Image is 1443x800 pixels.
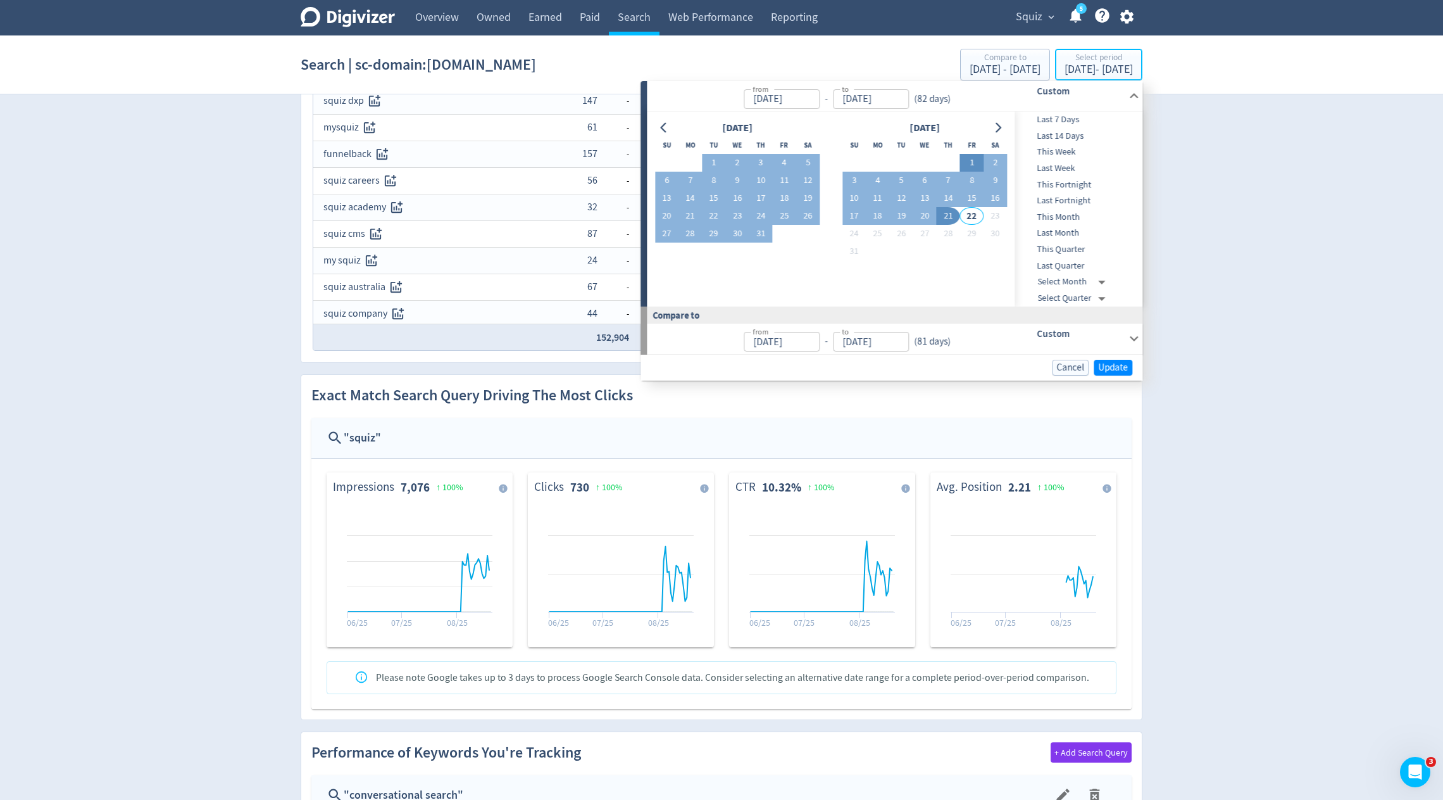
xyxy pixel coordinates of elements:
div: Select period [1065,53,1133,64]
button: 31 [842,243,866,260]
span: ↑ [808,481,812,493]
button: 22 [960,207,984,225]
span: 100 % [602,481,623,493]
div: squiz company [323,302,531,326]
button: 6 [655,172,678,189]
dt: Avg. Position [937,479,1002,496]
button: Track this search query [365,224,386,244]
span: + Add Search Query [1054,748,1128,757]
div: squiz careers [323,168,531,193]
strong: 730 [570,479,589,495]
button: 27 [913,225,936,243]
button: 27 [655,225,678,243]
button: Track this search query [361,250,382,271]
button: 1 [960,154,984,172]
th: Wednesday [913,136,936,154]
button: 3 [842,172,866,189]
div: from-to(82 days)Custom [647,111,1142,307]
button: 14 [678,189,702,207]
button: Track this search query [364,91,385,111]
text: 06/25 [347,617,368,628]
span: 157 [582,148,597,160]
div: squiz cms [323,222,531,246]
button: 9 [984,172,1007,189]
div: This Fortnight [1015,177,1140,193]
button: Go to next month [989,119,1007,137]
div: Last 14 Days [1015,128,1140,144]
label: from [753,326,768,337]
button: 26 [889,225,913,243]
button: 13 [913,189,936,207]
h6: Custom [1037,84,1123,99]
th: Thursday [749,136,773,154]
span: - [597,89,629,113]
div: This Month [1015,209,1140,225]
div: Last Week [1015,160,1140,177]
span: 56 [587,174,597,187]
span: 3 [1426,757,1436,767]
h1: Search | sc-domain:[DOMAIN_NAME] [301,44,536,85]
button: 15 [702,189,725,207]
button: 10 [842,189,866,207]
span: 32 [587,201,597,213]
button: 26 [796,207,820,225]
span: ↑ [596,481,600,493]
span: 152,904 [596,331,629,344]
div: " squiz " [344,429,1116,447]
nav: presets [1015,111,1140,307]
div: mysquiz [323,115,531,140]
button: 24 [842,225,866,243]
span: ↑ [436,481,440,493]
span: - [597,142,629,167]
span: 44 [587,307,597,320]
button: 28 [678,225,702,243]
text: 06/25 [749,617,770,628]
div: Please note Google takes up to 3 days to process Google Search Console data. Consider selecting a... [376,666,1089,690]
button: 29 [960,225,984,243]
button: 23 [725,207,749,225]
span: Last Quarter [1015,259,1140,273]
button: 29 [702,225,725,243]
button: 18 [773,189,796,207]
div: Compare to [970,53,1040,64]
div: Last Month [1015,225,1140,241]
span: expand_more [1046,11,1057,23]
span: 87 [587,227,597,240]
text: 5 [1080,4,1083,13]
button: 17 [842,207,866,225]
button: 11 [773,172,796,189]
button: 11 [866,189,889,207]
button: Squiz [1011,7,1058,27]
button: 4 [773,154,796,172]
th: Sunday [842,136,866,154]
div: Select Month [1038,274,1111,290]
button: 2 [984,154,1007,172]
text: 08/25 [849,617,870,628]
text: 08/25 [1051,617,1071,628]
span: 100 % [1044,481,1065,493]
span: - [597,222,629,246]
span: Squiz [1016,7,1042,27]
th: Saturday [796,136,820,154]
button: 20 [655,207,678,225]
button: 28 [937,225,960,243]
button: 19 [889,207,913,225]
th: Tuesday [702,136,725,154]
span: - [597,275,629,300]
dt: Impressions [333,479,394,496]
div: This Week [1015,144,1140,160]
button: 3 [749,154,773,172]
th: Friday [773,136,796,154]
span: 147 [582,94,597,107]
strong: 7,076 [401,479,430,495]
div: ( 82 days ) [909,92,956,106]
text: 07/25 [391,617,412,628]
div: This Quarter [1015,241,1140,258]
span: This Month [1015,210,1140,224]
iframe: Intercom live chat [1400,757,1430,787]
span: This Fortnight [1015,178,1140,192]
div: - [820,92,833,106]
button: 31 [749,225,773,243]
span: This Week [1015,145,1140,159]
button: Cancel [1052,360,1089,376]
